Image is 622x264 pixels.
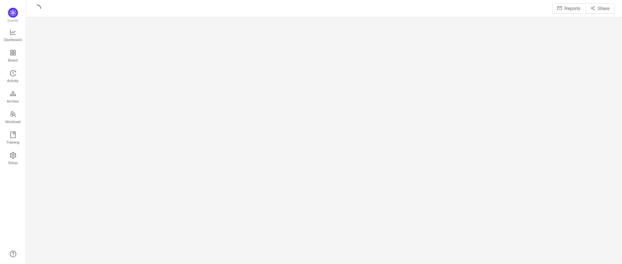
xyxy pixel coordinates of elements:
a: icon: question-circle [10,251,16,257]
span: Activity [7,74,19,87]
i: icon: history [10,70,16,76]
span: Board [8,54,18,67]
span: Workload [5,115,20,128]
a: Training [10,132,16,145]
span: Dashboard [4,33,22,46]
a: Archive [10,91,16,104]
i: icon: gold [10,90,16,97]
i: icon: book [10,132,16,138]
i: icon: setting [10,152,16,159]
i: icon: team [10,111,16,118]
button: icon: share-altShare [585,3,615,14]
a: Setup [10,152,16,165]
i: icon: appstore [10,49,16,56]
a: Board [10,50,16,63]
i: icon: line-chart [10,29,16,35]
a: Activity [10,70,16,83]
a: Workload [10,111,16,124]
button: icon: mailReports [552,3,586,14]
a: Dashboard [10,29,16,42]
span: Training [6,136,19,149]
span: Archive [7,95,19,108]
i: icon: loading [33,5,41,12]
span: Setup [8,156,18,169]
span: Quantify [7,19,19,22]
img: Quantify [8,8,18,18]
